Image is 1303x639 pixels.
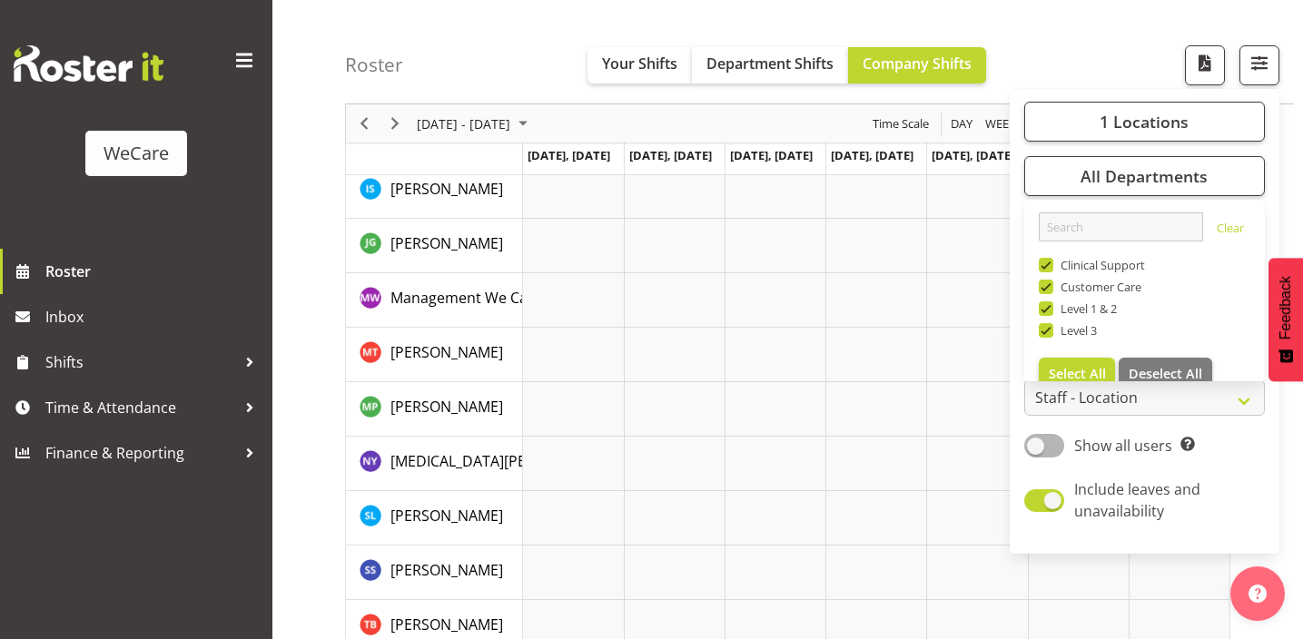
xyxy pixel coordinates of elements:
[45,349,236,376] span: Shifts
[1268,258,1303,381] button: Feedback - Show survey
[45,439,236,467] span: Finance & Reporting
[1239,45,1279,85] button: Filter Shifts
[45,394,236,421] span: Time & Attendance
[45,303,263,330] span: Inbox
[1217,220,1244,241] a: Clear
[1278,276,1294,339] span: Feedback
[14,45,163,82] img: Rosterit website logo
[104,140,169,167] div: WeCare
[45,258,263,285] span: Roster
[1249,585,1267,603] img: help-xxl-2.png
